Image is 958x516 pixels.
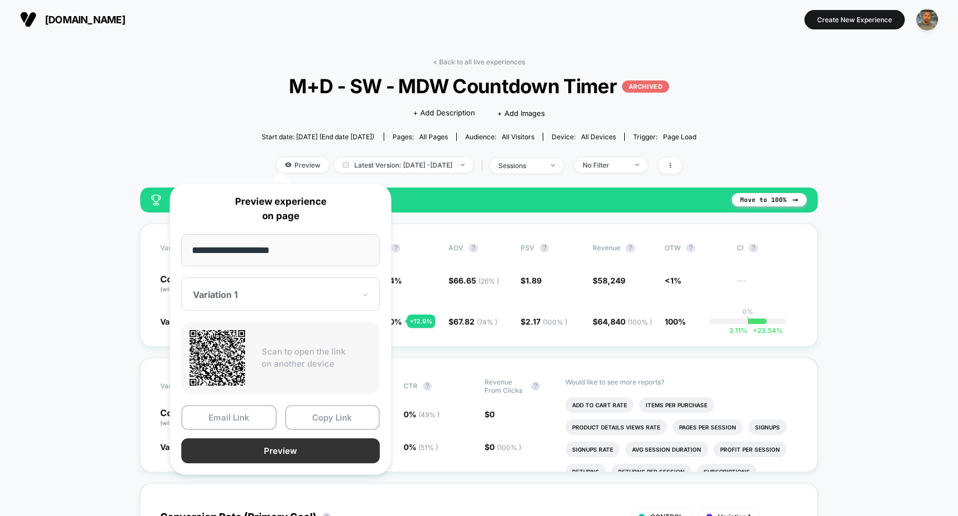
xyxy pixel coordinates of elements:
[639,397,714,413] li: Items Per Purchase
[612,464,691,479] li: Returns Per Session
[565,464,606,479] li: Returns
[478,277,499,285] span: ( 26 % )
[449,276,499,285] span: $
[565,442,620,457] li: Signups Rate
[635,164,639,166] img: end
[181,405,277,430] button: Email Link
[181,438,380,463] button: Preview
[172,195,721,205] span: Variation 1 is currently winning.
[181,195,380,223] p: Preview experience on page
[497,109,545,118] span: + Add Images
[663,133,696,141] span: Page Load
[581,133,616,141] span: all devices
[477,318,497,326] span: ( 74 % )
[151,195,161,205] img: success_star
[625,442,708,457] li: Avg Session Duration
[913,8,941,31] button: ppic
[665,317,686,326] span: 100%
[343,162,349,168] img: calendar
[521,244,534,252] span: PSV
[686,244,695,252] button: ?
[449,317,497,326] span: $
[742,307,753,316] p: 0%
[423,382,432,391] button: ?
[747,316,749,324] p: |
[804,10,905,29] button: Create New Experience
[469,244,478,252] button: ?
[485,442,521,452] span: $
[465,133,534,141] div: Audience:
[419,443,438,452] span: ( 51 % )
[531,382,540,391] button: ?
[497,443,521,452] span: ( 100 % )
[753,326,757,335] span: +
[598,317,652,326] span: 64,840
[732,193,807,206] button: Move to 100%
[543,318,567,326] span: ( 100 % )
[565,378,798,386] p: Would like to see more reports?
[502,133,534,141] span: All Visitors
[283,74,675,98] span: M+D - SW - MDW Countdown Timer
[749,244,758,252] button: ?
[747,326,783,335] span: 23.54 %
[665,244,726,252] span: OTW
[714,442,787,457] li: Profit Per Session
[551,164,555,166] img: end
[626,244,635,252] button: ?
[404,442,438,452] span: 0 %
[593,317,652,326] span: $
[45,14,125,26] span: [DOMAIN_NAME]
[521,317,567,326] span: $
[593,276,625,285] span: $
[262,346,371,371] p: Scan to open the link on another device
[748,419,787,435] li: Signups
[449,244,463,252] span: AOV
[419,411,440,419] span: ( 49 % )
[413,108,475,119] span: + Add Description
[729,326,747,335] span: 3.11 %
[453,276,499,285] span: 66.65
[419,133,448,141] span: all pages
[262,133,374,141] span: Start date: [DATE] (End date [DATE])
[17,11,129,28] button: [DOMAIN_NAME]
[737,277,798,294] span: ---
[697,464,757,479] li: Subscriptions
[334,158,473,173] span: Latest Version: [DATE] - [DATE]
[521,276,542,285] span: $
[593,244,620,252] span: Revenue
[916,9,938,31] img: ppic
[485,409,495,419] span: $
[433,58,525,66] a: < Back to all live experiences
[277,158,329,173] span: Preview
[498,161,543,170] div: sessions
[565,419,667,435] li: Product Details Views Rate
[565,397,634,413] li: Add To Cart Rate
[526,276,542,285] span: 1.89
[453,317,497,326] span: 67.82
[393,133,448,141] div: Pages:
[478,158,490,174] span: |
[404,382,417,390] span: CTR
[540,244,549,252] button: ?
[737,244,798,252] span: CI
[628,318,652,326] span: ( 100 % )
[285,405,380,430] button: Copy Link
[490,442,521,452] span: 0
[622,80,669,93] p: ARCHIVED
[672,419,743,435] li: Pages Per Session
[407,315,435,328] div: + 12.9 %
[490,409,495,419] span: 0
[404,409,440,419] span: 0 %
[485,378,526,394] span: Revenue From Clicks
[526,317,567,326] span: 2.17
[583,161,627,169] div: No Filter
[665,276,681,285] span: <1%
[543,133,624,141] span: Device:
[461,164,465,166] img: end
[633,133,696,141] div: Trigger:
[598,276,625,285] span: 58,249
[20,11,37,28] img: Visually logo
